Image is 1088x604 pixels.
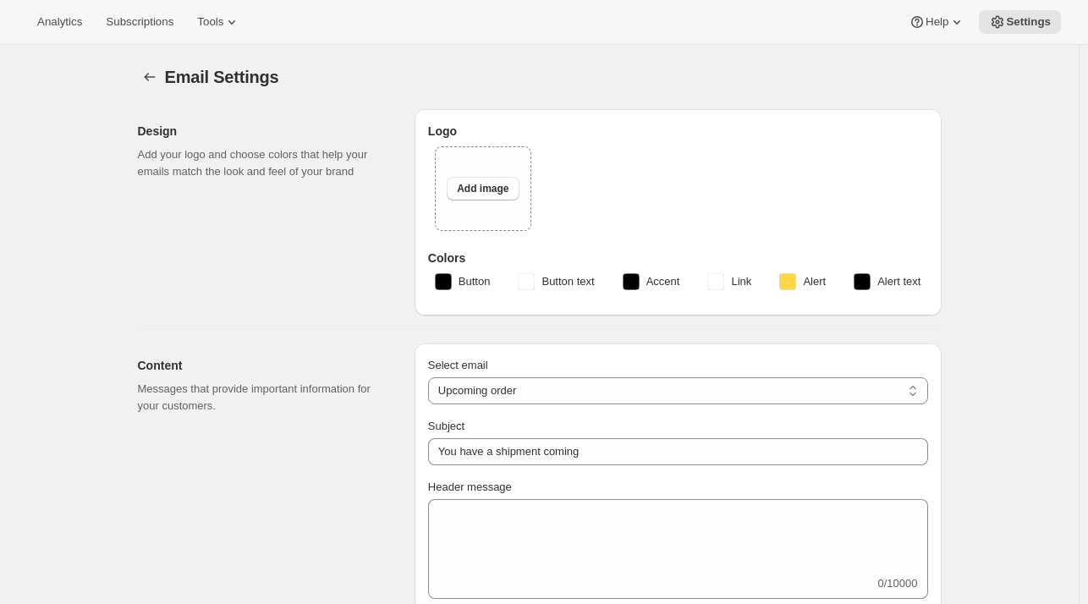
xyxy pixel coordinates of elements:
h2: Design [138,123,387,140]
button: Settings [138,65,162,89]
button: Settings [979,10,1061,34]
span: Help [926,15,948,29]
span: Subject [428,420,464,432]
button: Analytics [27,10,92,34]
span: Select email [428,359,488,371]
button: Alert [769,268,836,295]
button: Button text [508,268,604,295]
button: Link [697,268,761,295]
button: Add image [447,177,519,200]
p: Add your logo and choose colors that help your emails match the look and feel of your brand [138,146,387,180]
h3: Logo [428,123,928,140]
p: Messages that provide important information for your customers. [138,381,387,415]
span: Alert text [877,273,920,290]
span: Accent [646,273,680,290]
span: Link [731,273,751,290]
button: Help [898,10,975,34]
button: Tools [187,10,250,34]
span: Add image [457,182,508,195]
button: Alert text [843,268,931,295]
button: Button [425,268,501,295]
button: Accent [613,268,690,295]
button: Subscriptions [96,10,184,34]
h2: Content [138,357,387,374]
span: Alert [803,273,826,290]
h3: Colors [428,250,928,266]
span: Button text [541,273,594,290]
span: Subscriptions [106,15,173,29]
span: Button [459,273,491,290]
span: Tools [197,15,223,29]
span: Header message [428,480,512,493]
span: Settings [1006,15,1051,29]
span: Analytics [37,15,82,29]
span: Email Settings [165,68,279,86]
